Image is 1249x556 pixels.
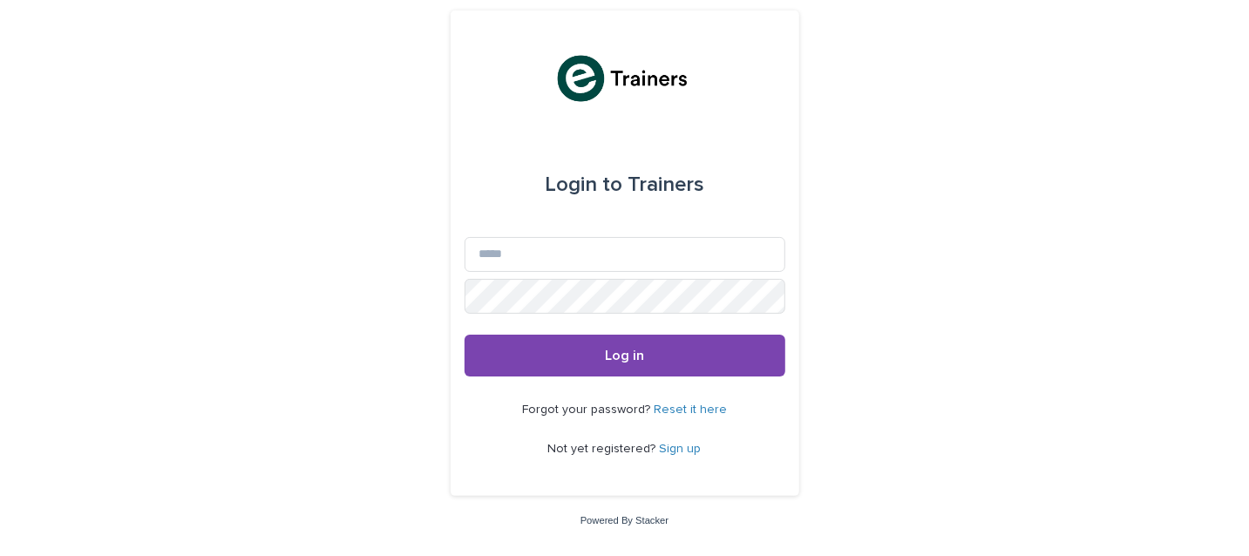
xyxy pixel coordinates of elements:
div: Trainers [545,160,704,209]
span: Not yet registered? [548,443,660,455]
a: Sign up [660,443,702,455]
a: Powered By Stacker [580,515,669,525]
button: Log in [465,335,785,376]
img: K0CqGN7SDeD6s4JG8KQk [553,52,696,105]
a: Reset it here [654,403,727,416]
span: Forgot your password? [522,403,654,416]
span: Log in [605,349,644,363]
span: Login to [545,174,622,195]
